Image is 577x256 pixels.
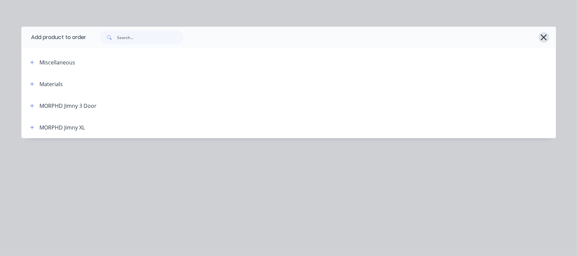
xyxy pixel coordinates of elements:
[117,31,183,44] input: Search...
[40,102,97,110] div: MORPHD Jimny 3 Door
[40,58,76,66] div: Miscellaneous
[40,80,63,88] div: Materials
[40,123,85,132] div: MORPHD Jimny XL
[21,27,87,48] div: Add product to order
